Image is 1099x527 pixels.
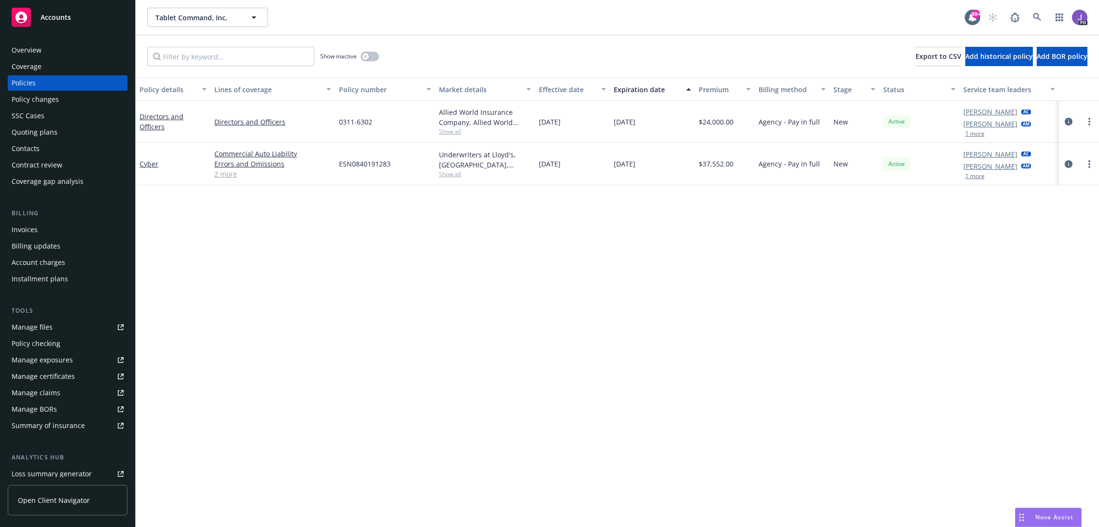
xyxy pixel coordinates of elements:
span: [DATE] [614,117,635,127]
button: 1 more [965,173,985,179]
div: Policy details [140,84,196,95]
span: Tablet Command, Inc. [155,13,239,23]
span: New [833,159,848,169]
span: Open Client Navigator [18,495,90,505]
div: Market details [439,84,521,95]
a: Loss summary generator [8,466,127,482]
input: Filter by keyword... [147,47,314,66]
a: Contacts [8,141,127,156]
a: circleInformation [1063,158,1074,170]
span: Agency - Pay in full [759,159,820,169]
button: Billing method [755,78,830,101]
span: Active [887,117,906,126]
div: Drag to move [1015,508,1028,527]
a: Errors and Omissions [214,159,331,169]
a: Switch app [1050,8,1069,27]
button: Status [879,78,959,101]
button: Add historical policy [965,47,1033,66]
a: Policy checking [8,336,127,351]
div: Billing updates [12,238,60,254]
a: Directors and Officers [214,117,331,127]
button: Premium [695,78,755,101]
a: Start snowing [983,8,1002,27]
a: more [1084,116,1095,127]
div: Coverage [12,59,42,74]
span: 0311-6302 [339,117,372,127]
div: Policy number [339,84,421,95]
span: Show all [439,127,531,136]
a: Policy changes [8,92,127,107]
a: SSC Cases [8,108,127,124]
div: Account charges [12,255,65,270]
button: Nova Assist [1015,508,1082,527]
span: $37,552.00 [699,159,733,169]
button: Policy details [136,78,211,101]
div: Effective date [539,84,595,95]
span: Add BOR policy [1037,52,1087,61]
div: SSC Cases [12,108,44,124]
button: Expiration date [610,78,695,101]
span: Manage exposures [8,352,127,368]
a: Coverage [8,59,127,74]
a: Invoices [8,222,127,237]
a: Directors and Officers [140,112,183,131]
a: Contract review [8,157,127,173]
button: Policy number [335,78,435,101]
a: circleInformation [1063,116,1074,127]
a: Manage files [8,319,127,335]
a: Quoting plans [8,125,127,140]
div: Stage [833,84,865,95]
a: Summary of insurance [8,418,127,433]
button: Export to CSV [916,47,961,66]
div: Analytics hub [8,453,127,462]
button: Stage [830,78,879,101]
div: Manage claims [12,385,60,401]
a: [PERSON_NAME] [963,107,1017,117]
a: Billing updates [8,238,127,254]
button: Add BOR policy [1037,47,1087,66]
span: Nova Assist [1035,513,1073,521]
div: Underwriters at Lloyd's, [GEOGRAPHIC_DATA], [PERSON_NAME] of London, CFC Underwriting, CRC Group [439,150,531,170]
div: Manage exposures [12,352,73,368]
span: Accounts [41,14,71,21]
span: Add historical policy [965,52,1033,61]
span: [DATE] [614,159,635,169]
a: Manage certificates [8,369,127,384]
div: Quoting plans [12,125,57,140]
a: Policies [8,75,127,91]
a: more [1084,158,1095,170]
span: $24,000.00 [699,117,733,127]
span: [DATE] [539,159,561,169]
div: Billing method [759,84,815,95]
div: Expiration date [614,84,680,95]
div: Manage certificates [12,369,75,384]
img: photo [1072,10,1087,25]
div: Contacts [12,141,40,156]
div: Loss summary generator [12,466,92,482]
a: [PERSON_NAME] [963,161,1017,171]
button: Tablet Command, Inc. [147,8,268,27]
a: Overview [8,42,127,58]
button: 1 more [965,131,985,137]
div: Premium [699,84,740,95]
a: [PERSON_NAME] [963,149,1017,159]
div: Allied World Insurance Company, Allied World Assurance Company (AWAC), RT Specialty Insurance Ser... [439,107,531,127]
div: Billing [8,208,127,218]
a: Search [1028,8,1047,27]
div: Overview [12,42,42,58]
div: Manage files [12,319,53,335]
a: 2 more [214,169,331,179]
div: Manage BORs [12,402,57,417]
button: Market details [435,78,535,101]
span: ESN0840191283 [339,159,391,169]
a: Commercial Auto Liability [214,149,331,159]
span: Agency - Pay in full [759,117,820,127]
a: Cyber [140,159,158,168]
a: Accounts [8,4,127,31]
button: Lines of coverage [211,78,335,101]
div: Coverage gap analysis [12,174,84,189]
a: Report a Bug [1005,8,1025,27]
a: Manage BORs [8,402,127,417]
div: Tools [8,306,127,316]
a: Coverage gap analysis [8,174,127,189]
